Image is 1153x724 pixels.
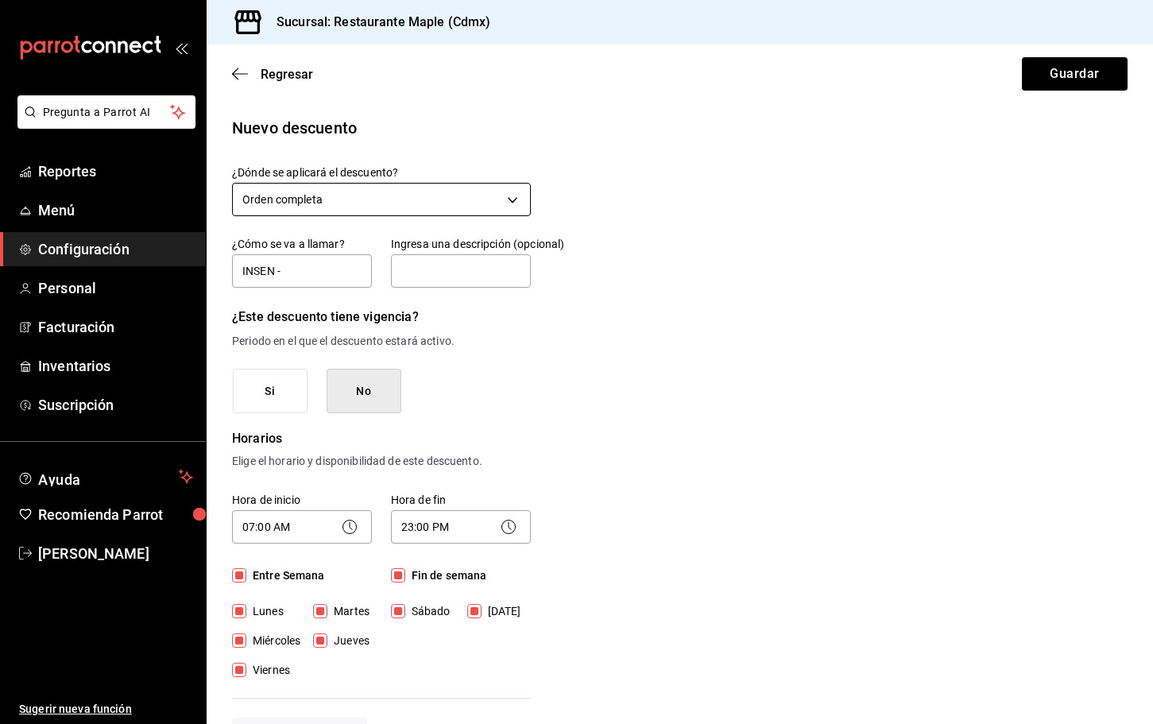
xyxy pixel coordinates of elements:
span: Sugerir nueva función [19,701,193,718]
h3: Sucursal: Restaurante Maple (Cdmx) [264,13,490,32]
span: Facturación [38,316,193,338]
p: Periodo en el que el descuento estará activo. [232,333,531,350]
span: Martes [327,603,370,620]
span: Viernes [246,662,290,679]
button: Regresar [232,67,313,82]
span: Miércoles [246,633,300,649]
span: Pregunta a Parrot AI [43,104,171,121]
span: Recomienda Parrot [38,504,193,525]
div: Orden completa [232,183,531,216]
span: [DATE] [482,603,521,620]
span: Fin de semana [405,567,487,584]
div: 23:00 PM [391,510,531,544]
span: Entre Semana [246,567,325,584]
label: ¿Dónde se aplicará el descuento? [232,167,531,178]
div: 07:00 AM [232,510,372,544]
span: Ayuda [38,467,172,486]
span: Lunes [246,603,284,620]
span: Suscripción [38,394,193,416]
button: open_drawer_menu [175,41,188,54]
span: Jueves [327,633,370,649]
p: Elige el horario y disponibilidad de este descuento. [232,453,531,470]
label: Hora de inicio [232,494,372,505]
span: Menú [38,199,193,221]
span: Inventarios [38,355,193,377]
label: Hora de fin [391,494,531,505]
button: Si [233,369,308,414]
span: Reportes [38,161,193,182]
div: Nuevo descuento [232,116,1128,140]
button: Pregunta a Parrot AI [17,95,195,129]
label: Ingresa una descripción (opcional) [391,238,531,250]
span: Sábado [405,603,451,620]
a: Pregunta a Parrot AI [11,115,195,132]
span: Regresar [261,67,313,82]
span: [PERSON_NAME] [38,543,193,564]
button: Guardar [1022,57,1128,91]
label: ¿Cómo se va a llamar? [232,238,372,250]
span: Configuración [38,238,193,260]
button: No [327,369,401,414]
p: Horarios [232,429,531,448]
h6: ¿Este descuento tiene vigencia? [232,306,531,328]
span: Personal [38,277,193,299]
